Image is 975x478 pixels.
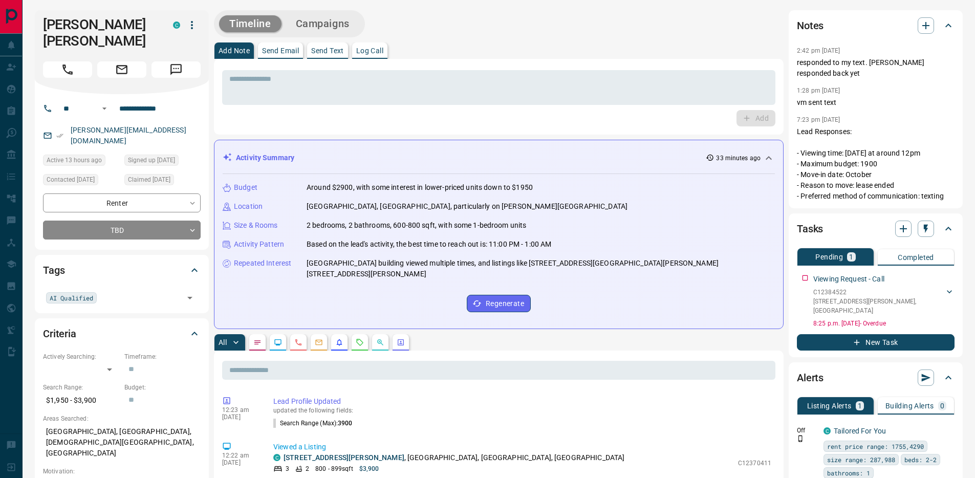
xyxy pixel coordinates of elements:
p: Listing Alerts [807,402,852,409]
div: Criteria [43,321,201,346]
p: $3,900 [359,464,379,473]
p: 12:23 am [222,406,258,414]
h1: [PERSON_NAME] [PERSON_NAME] [43,16,158,49]
div: condos.ca [824,427,831,434]
div: Mon Sep 08 2025 [124,155,201,169]
a: Tailored For You [834,427,886,435]
p: 800 - 899 sqft [315,464,353,473]
div: Fri Sep 12 2025 [43,155,119,169]
div: Alerts [797,365,955,390]
span: Email [97,61,146,78]
a: [PERSON_NAME][EMAIL_ADDRESS][DOMAIN_NAME] [71,126,186,145]
p: 0 [940,402,944,409]
p: 1 [849,253,853,260]
p: , [GEOGRAPHIC_DATA], [GEOGRAPHIC_DATA], [GEOGRAPHIC_DATA] [284,452,624,463]
span: Message [151,61,201,78]
p: C12370411 [738,459,771,468]
span: Claimed [DATE] [128,175,170,185]
p: Add Note [219,47,250,54]
span: bathrooms: 1 [827,468,870,478]
p: 2 [306,464,309,473]
p: Timeframe: [124,352,201,361]
p: 1 [858,402,862,409]
div: condos.ca [273,454,280,461]
p: Motivation: [43,467,201,476]
a: [STREET_ADDRESS][PERSON_NAME] [284,453,404,462]
p: Budget: [124,383,201,392]
div: Notes [797,13,955,38]
h2: Criteria [43,325,76,342]
p: Activity Pattern [234,239,284,250]
span: Active 13 hours ago [47,155,102,165]
span: Signed up [DATE] [128,155,175,165]
p: Log Call [356,47,383,54]
svg: Lead Browsing Activity [274,338,282,346]
p: Based on the lead's activity, the best time to reach out is: 11:00 PM - 1:00 AM [307,239,551,250]
div: TBD [43,221,201,240]
p: [DATE] [222,414,258,421]
div: Renter [43,193,201,212]
div: condos.ca [173,21,180,29]
p: 1:28 pm [DATE] [797,87,840,94]
p: Viewing Request - Call [813,274,884,285]
p: Send Email [262,47,299,54]
span: 3900 [338,420,352,427]
p: $1,950 - $3,900 [43,392,119,409]
span: Call [43,61,92,78]
p: Areas Searched: [43,414,201,423]
p: [GEOGRAPHIC_DATA], [GEOGRAPHIC_DATA], [DEMOGRAPHIC_DATA][GEOGRAPHIC_DATA], [GEOGRAPHIC_DATA] [43,423,201,462]
svg: Notes [253,338,262,346]
p: updated the following fields: [273,407,771,414]
span: rent price range: 1755,4290 [827,441,924,451]
p: Activity Summary [236,153,294,163]
button: Regenerate [467,295,531,312]
p: 8:25 p.m. [DATE] - Overdue [813,319,955,328]
p: Lead Profile Updated [273,396,771,407]
p: Repeated Interest [234,258,291,269]
p: Building Alerts [885,402,934,409]
p: [GEOGRAPHIC_DATA], [GEOGRAPHIC_DATA], particularly on [PERSON_NAME][GEOGRAPHIC_DATA] [307,201,627,212]
p: [GEOGRAPHIC_DATA] building viewed multiple times, and listings like [STREET_ADDRESS][GEOGRAPHIC_D... [307,258,775,279]
p: Completed [898,254,934,261]
svg: Listing Alerts [335,338,343,346]
p: C12384522 [813,288,944,297]
button: Timeline [219,15,281,32]
p: 2 bedrooms, 2 bathrooms, 600-800 sqft, with some 1-bedroom units [307,220,526,231]
p: 3 [286,464,289,473]
p: vm sent text [797,97,955,108]
svg: Push Notification Only [797,435,804,442]
p: Pending [815,253,843,260]
p: Off [797,426,817,435]
button: Open [183,291,197,305]
h2: Tasks [797,221,823,237]
span: beds: 2-2 [904,454,937,465]
p: Lead Responses: - Viewing time: [DATE] at around 12pm - Maximum budget: 1900 - Move-in date: Octo... [797,126,955,202]
p: Budget [234,182,257,193]
p: Location [234,201,263,212]
div: Tags [43,258,201,283]
p: Around $2900, with some interest in lower-priced units down to $1950 [307,182,533,193]
p: 12:22 am [222,452,258,459]
p: [STREET_ADDRESS][PERSON_NAME] , [GEOGRAPHIC_DATA] [813,297,944,315]
div: Tasks [797,216,955,241]
svg: Calls [294,338,302,346]
h2: Tags [43,262,64,278]
p: Actively Searching: [43,352,119,361]
svg: Email Verified [56,132,63,139]
svg: Requests [356,338,364,346]
button: Campaigns [286,15,360,32]
h2: Alerts [797,370,824,386]
svg: Opportunities [376,338,384,346]
p: responded to my text. [PERSON_NAME] responded back yet [797,57,955,79]
p: 2:42 pm [DATE] [797,47,840,54]
p: Viewed a Listing [273,442,771,452]
p: Search Range: [43,383,119,392]
div: C12384522[STREET_ADDRESS][PERSON_NAME],[GEOGRAPHIC_DATA] [813,286,955,317]
h2: Notes [797,17,824,34]
div: Wed Sep 10 2025 [43,174,119,188]
button: New Task [797,334,955,351]
span: size range: 287,988 [827,454,895,465]
p: Search Range (Max) : [273,419,353,428]
span: Contacted [DATE] [47,175,95,185]
p: Send Text [311,47,344,54]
